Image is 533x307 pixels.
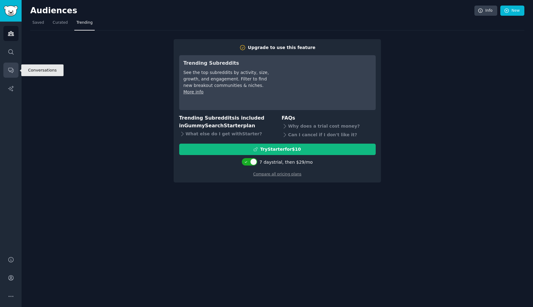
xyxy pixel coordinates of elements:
[179,114,273,129] h3: Trending Subreddits is included in plan
[51,18,70,31] a: Curated
[4,6,18,16] img: GummySearch logo
[179,129,273,138] div: What else do I get with Starter ?
[279,59,371,106] iframe: YouTube video player
[282,114,376,122] h3: FAQs
[74,18,95,31] a: Trending
[260,146,301,153] div: Try Starter for $10
[30,6,474,16] h2: Audiences
[184,69,270,89] div: See the top subreddits by activity, size, growth, and engagement. Filter to find new breakout com...
[179,144,376,155] button: TryStarterfor$10
[253,172,301,176] a: Compare all pricing plans
[500,6,524,16] a: New
[184,123,243,129] span: GummySearch Starter
[184,89,204,94] a: More info
[282,122,376,131] div: Why does a trial cost money?
[282,131,376,139] div: Can I cancel if I don't like it?
[248,44,316,51] div: Upgrade to use this feature
[53,20,68,26] span: Curated
[30,18,46,31] a: Saved
[259,159,313,166] div: 7 days trial, then $ 29 /mo
[474,6,497,16] a: Info
[32,20,44,26] span: Saved
[184,59,270,67] h3: Trending Subreddits
[76,20,93,26] span: Trending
